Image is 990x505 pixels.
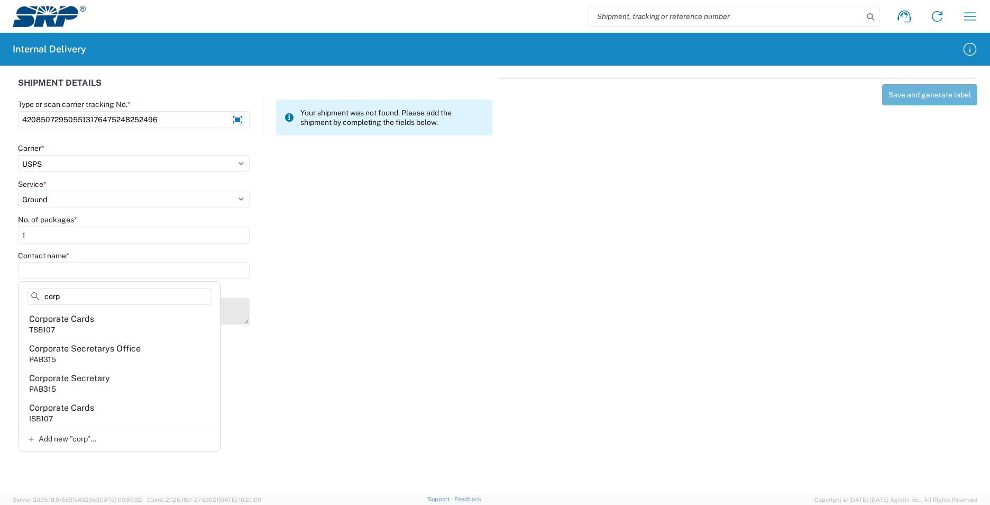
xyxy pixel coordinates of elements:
div: TSB107 [29,325,55,335]
span: Your shipment was not found. Please add the shipment by completing the fields below. [300,108,484,127]
span: [DATE] 10:20:09 [218,497,261,503]
a: Feedback [454,496,481,502]
label: Type or scan carrier tracking No. [18,100,131,109]
div: Corporate Secretarys Office [29,343,141,355]
label: Contact name [18,251,69,260]
div: PAB315 [29,384,56,394]
div: PAB315 [29,355,56,364]
span: Add new "corp"... [39,434,96,444]
span: Server: 2025.18.0-659fc4323ef [13,497,142,503]
label: Service [18,179,47,189]
div: Corporate Secretary [29,373,110,384]
div: SHIPMENT DETAILS [18,78,492,100]
a: Support [428,496,454,502]
div: Corporate Cards [29,313,94,325]
input: Shipment, tracking or reference number [589,6,863,26]
span: Copyright © [DATE]-[DATE] Agistix Inc., All Rights Reserved [814,495,977,504]
img: srp [13,6,86,27]
span: Client: 2025.18.0-27d3021 [147,497,261,503]
span: [DATE] 09:50:32 [98,497,142,503]
div: Corporate Cards [29,402,94,414]
label: Carrier [18,143,44,153]
label: No. of packages [18,215,77,224]
h2: Internal Delivery [13,43,86,56]
div: ISB107 [29,414,53,423]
